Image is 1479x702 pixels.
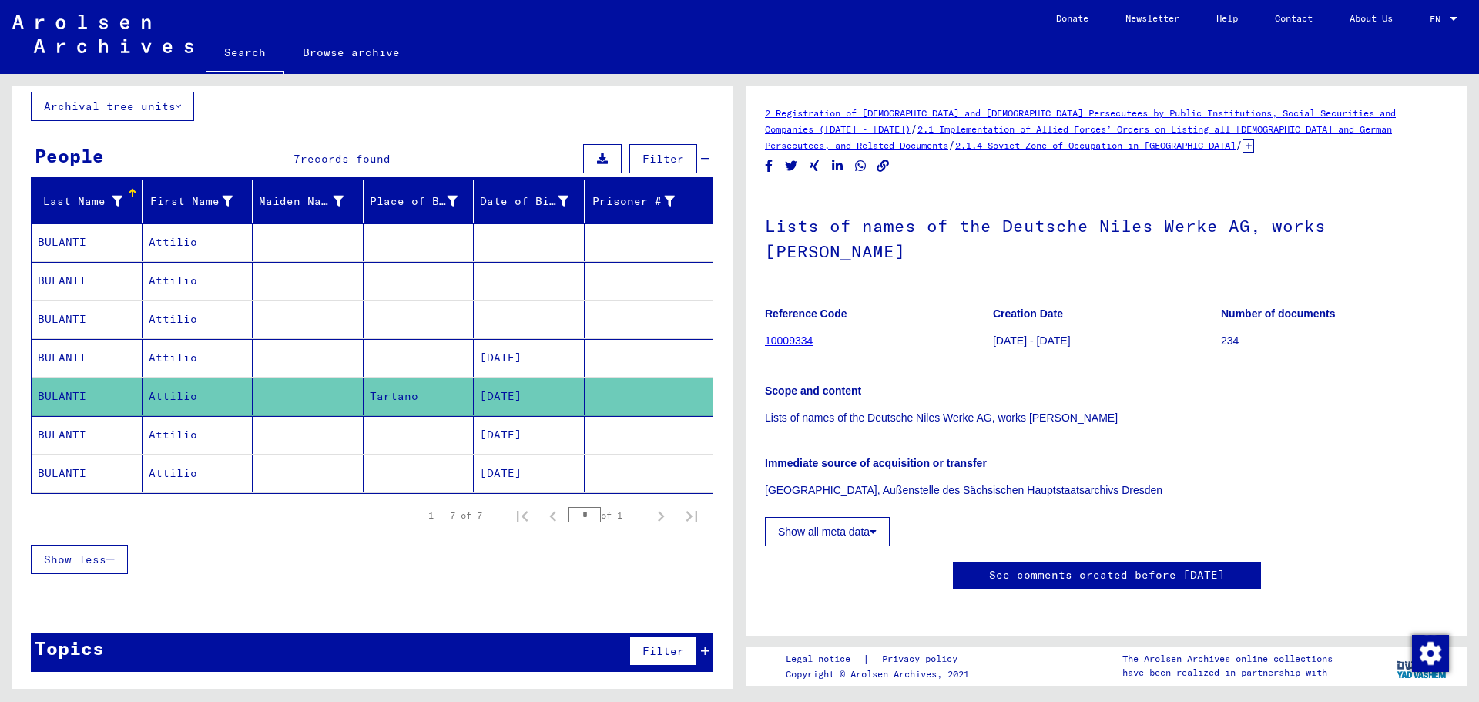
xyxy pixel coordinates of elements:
[830,156,846,176] button: Share on LinkedIn
[538,500,568,531] button: Previous page
[474,378,585,415] mat-cell: [DATE]
[993,333,1220,349] p: [DATE] - [DATE]
[911,122,917,136] span: /
[591,193,676,210] div: Prisoner #
[206,34,284,74] a: Search
[474,416,585,454] mat-cell: [DATE]
[38,193,122,210] div: Last Name
[989,567,1225,583] a: See comments created before [DATE]
[629,144,697,173] button: Filter
[765,190,1448,284] h1: Lists of names of the Deutsche Niles Werke AG, works [PERSON_NAME]
[642,152,684,166] span: Filter
[870,651,976,667] a: Privacy policy
[853,156,869,176] button: Share on WhatsApp
[480,193,568,210] div: Date of Birth
[474,455,585,492] mat-cell: [DATE]
[1122,666,1333,680] p: have been realized in partnership with
[591,189,695,213] div: Prisoner #
[284,34,418,71] a: Browse archive
[143,180,253,223] mat-header-cell: First Name
[765,385,861,397] b: Scope and content
[300,152,391,166] span: records found
[32,262,143,300] mat-cell: BULANTI
[364,180,475,223] mat-header-cell: Place of Birth
[761,156,777,176] button: Share on Facebook
[38,189,142,213] div: Last Name
[765,123,1392,151] a: 2.1 Implementation of Allied Forces’ Orders on Listing all [DEMOGRAPHIC_DATA] and German Persecut...
[428,509,482,522] div: 1 – 7 of 7
[1393,647,1451,685] img: yv_logo.png
[783,156,800,176] button: Share on Twitter
[32,180,143,223] mat-header-cell: Last Name
[646,500,676,531] button: Next page
[44,553,106,566] span: Show less
[32,378,143,415] mat-cell: BULANTI
[32,301,143,338] mat-cell: BULANTI
[143,301,253,338] mat-cell: Attilio
[12,15,193,53] img: Arolsen_neg.svg
[875,156,891,176] button: Copy link
[364,378,475,415] mat-cell: Tartano
[955,139,1236,151] a: 2.1.4 Soviet Zone of Occupation in [GEOGRAPHIC_DATA]
[35,634,104,662] div: Topics
[370,193,458,210] div: Place of Birth
[765,457,987,469] b: Immediate source of acquisition or transfer
[948,138,955,152] span: /
[32,455,143,492] mat-cell: BULANTI
[1122,652,1333,666] p: The Arolsen Archives online collections
[480,189,588,213] div: Date of Birth
[474,180,585,223] mat-header-cell: Date of Birth
[629,637,697,666] button: Filter
[765,410,1448,426] p: Lists of names of the Deutsche Niles Werke AG, works [PERSON_NAME]
[143,339,253,377] mat-cell: Attilio
[786,667,976,681] p: Copyright © Arolsen Archives, 2021
[253,180,364,223] mat-header-cell: Maiden Name
[807,156,823,176] button: Share on Xing
[32,223,143,261] mat-cell: BULANTI
[293,152,300,166] span: 7
[474,339,585,377] mat-cell: [DATE]
[259,193,344,210] div: Maiden Name
[676,500,707,531] button: Last page
[143,223,253,261] mat-cell: Attilio
[1412,635,1449,672] img: Change consent
[149,193,233,210] div: First Name
[765,107,1396,135] a: 2 Registration of [DEMOGRAPHIC_DATA] and [DEMOGRAPHIC_DATA] Persecutees by Public Institutions, S...
[1430,14,1447,25] span: EN
[765,517,890,546] button: Show all meta data
[143,378,253,415] mat-cell: Attilio
[642,644,684,658] span: Filter
[568,508,646,522] div: of 1
[31,545,128,574] button: Show less
[507,500,538,531] button: First page
[765,334,813,347] a: 10009334
[765,482,1448,499] p: [GEOGRAPHIC_DATA], Außenstelle des Sächsischen Hauptstaatsarchivs Dresden
[370,189,478,213] div: Place of Birth
[143,455,253,492] mat-cell: Attilio
[786,651,976,667] div: |
[35,142,104,170] div: People
[765,307,847,320] b: Reference Code
[143,416,253,454] mat-cell: Attilio
[143,262,253,300] mat-cell: Attilio
[786,651,863,667] a: Legal notice
[1236,138,1243,152] span: /
[32,339,143,377] mat-cell: BULANTI
[259,189,363,213] div: Maiden Name
[1221,307,1336,320] b: Number of documents
[32,416,143,454] mat-cell: BULANTI
[31,92,194,121] button: Archival tree units
[585,180,713,223] mat-header-cell: Prisoner #
[149,189,253,213] div: First Name
[993,307,1063,320] b: Creation Date
[1221,333,1448,349] p: 234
